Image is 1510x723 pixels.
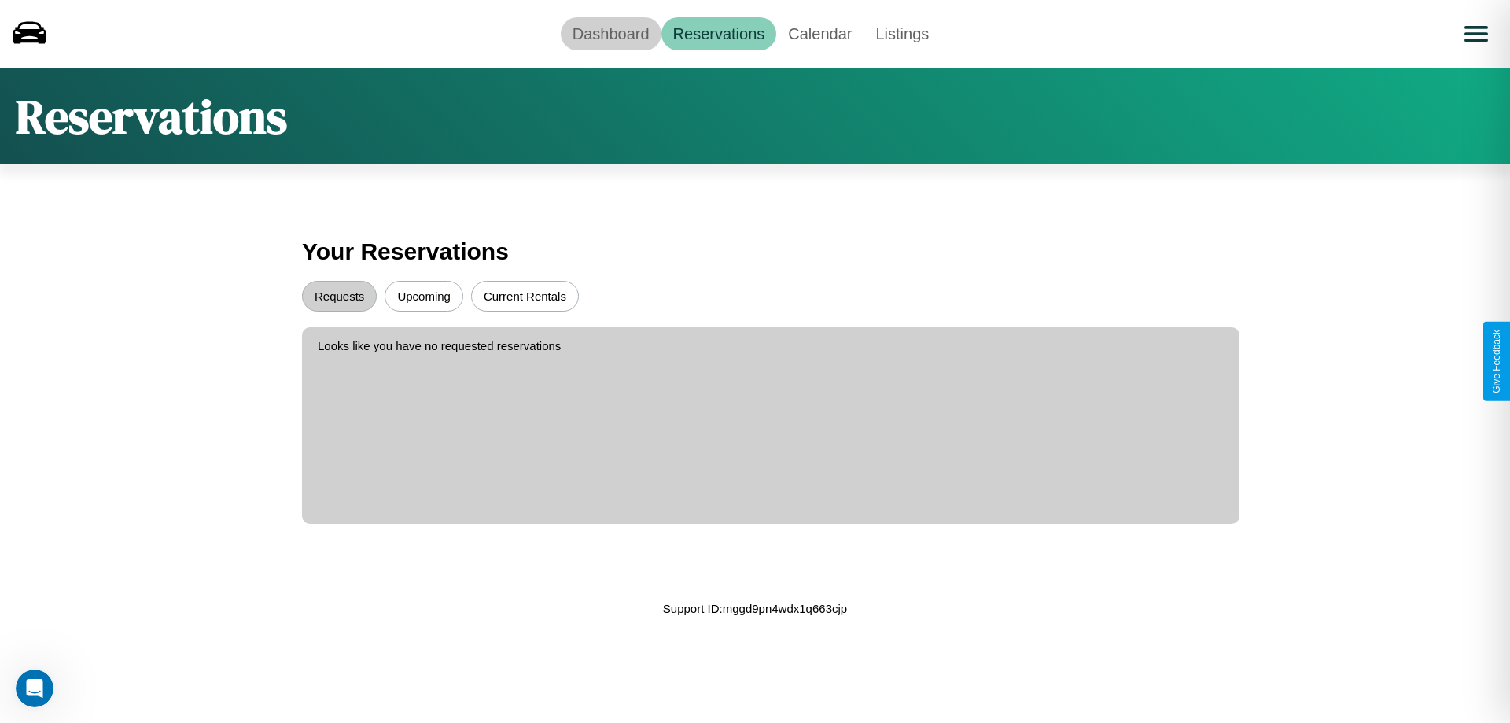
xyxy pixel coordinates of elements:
[561,17,661,50] a: Dashboard
[776,17,864,50] a: Calendar
[318,335,1224,356] p: Looks like you have no requested reservations
[302,231,1208,273] h3: Your Reservations
[16,670,53,707] iframe: Intercom live chat
[302,281,377,312] button: Requests
[864,17,941,50] a: Listings
[1454,12,1498,56] button: Open menu
[1491,330,1502,393] div: Give Feedback
[471,281,579,312] button: Current Rentals
[16,84,287,149] h1: Reservations
[385,281,463,312] button: Upcoming
[661,17,777,50] a: Reservations
[663,598,847,619] p: Support ID: mggd9pn4wdx1q663cjp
